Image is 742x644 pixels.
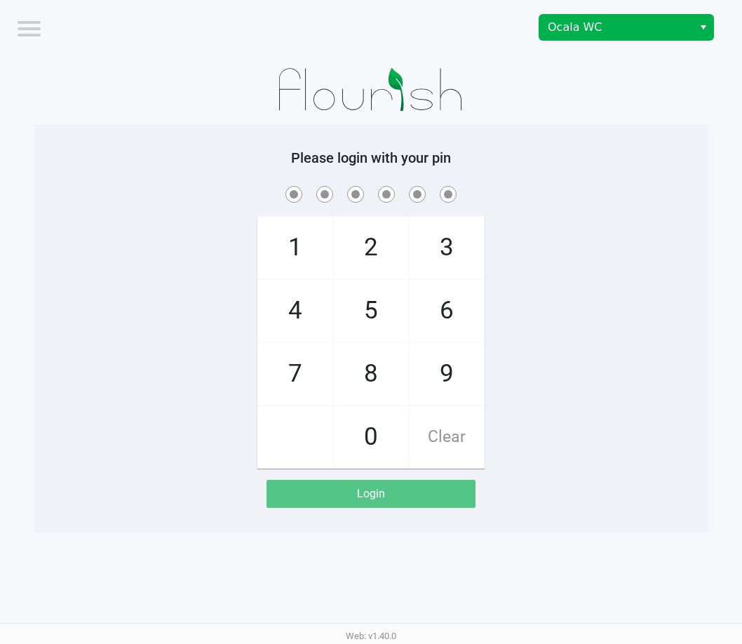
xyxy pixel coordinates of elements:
[258,343,332,405] span: 7
[334,217,408,279] span: 2
[334,343,408,405] span: 8
[410,280,484,342] span: 6
[258,217,332,279] span: 1
[410,343,484,405] span: 9
[693,15,713,40] button: Select
[258,280,332,342] span: 4
[334,406,408,468] span: 0
[548,19,684,36] span: Ocala WC
[45,149,697,166] h5: Please login with your pin
[334,280,408,342] span: 5
[410,406,484,468] span: Clear
[346,631,396,641] span: Web: v1.40.0
[410,217,484,279] span: 3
